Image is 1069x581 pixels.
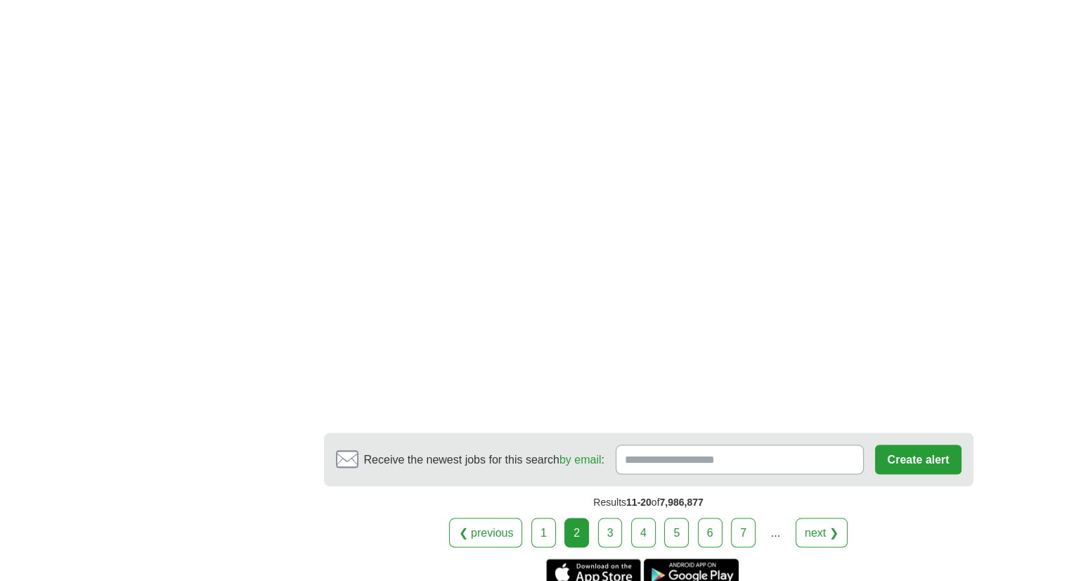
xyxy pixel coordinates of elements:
a: 7 [731,518,756,547]
a: 5 [664,518,689,547]
span: 11-20 [626,496,652,507]
a: ❮ previous [449,518,522,547]
button: Create alert [875,445,961,474]
a: 1 [531,518,556,547]
span: 7,986,877 [659,496,703,507]
div: Results of [324,486,973,518]
span: Receive the newest jobs for this search : [364,451,604,468]
a: 4 [631,518,656,547]
div: 2 [564,518,589,547]
a: 6 [698,518,723,547]
a: next ❯ [796,518,848,547]
div: ... [761,518,789,547]
a: 3 [598,518,623,547]
a: by email [559,453,602,465]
